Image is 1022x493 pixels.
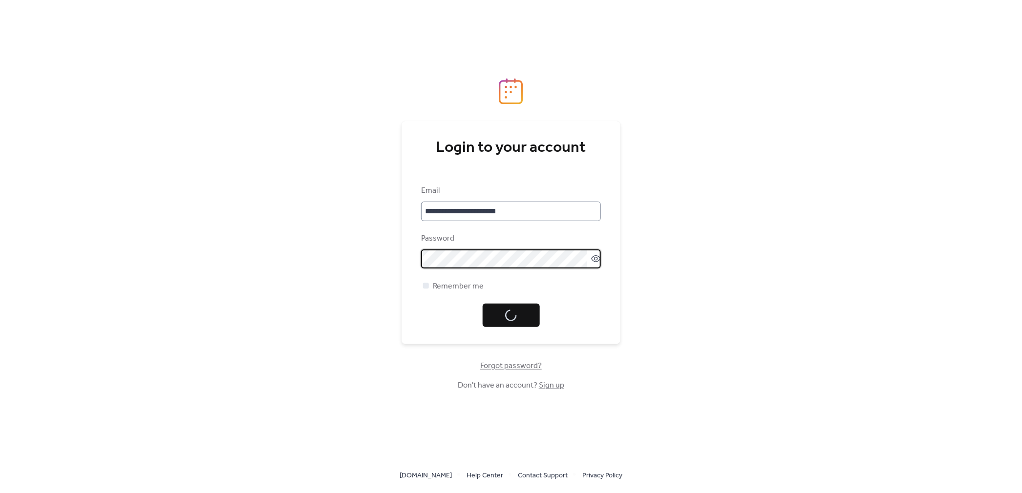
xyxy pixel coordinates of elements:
[400,470,452,482] span: [DOMAIN_NAME]
[458,380,564,391] span: Don't have an account?
[582,470,622,482] span: Privacy Policy
[518,470,568,482] span: Contact Support
[421,185,599,197] div: Email
[467,469,503,481] a: Help Center
[480,363,542,369] a: Forgot password?
[539,378,564,393] a: Sign up
[421,233,599,245] div: Password
[480,360,542,372] span: Forgot password?
[582,469,622,481] a: Privacy Policy
[421,138,601,158] div: Login to your account
[499,78,523,104] img: logo
[400,469,452,481] a: [DOMAIN_NAME]
[518,469,568,481] a: Contact Support
[433,281,484,292] span: Remember me
[467,470,503,482] span: Help Center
